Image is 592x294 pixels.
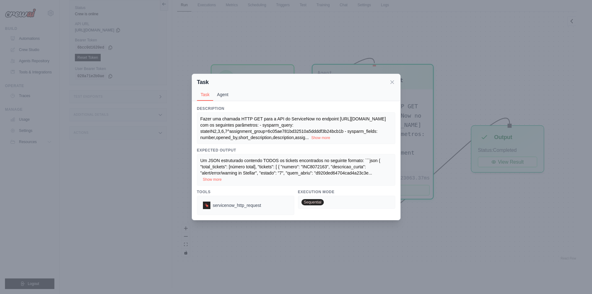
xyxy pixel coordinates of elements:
span: Sequential [301,199,324,205]
span: Um JSON estruturado contendo TODOS os tickets encontrados no seguinte formato: ```json { "total_t... [200,158,380,175]
div: ... [200,116,392,141]
h2: Task [197,78,209,86]
span: servicenow_http_request [213,202,261,208]
span: Fazer uma chamada HTTP GET para a API do ServiceNow no endpoint [URL][DOMAIN_NAME] com os seguint... [200,116,386,140]
button: Show more [311,135,330,140]
div: ... [200,157,392,182]
iframe: Chat Widget [561,264,592,294]
h3: Description [197,106,395,111]
button: Show more [203,177,222,182]
h3: Tools [197,189,294,194]
button: Agent [213,89,232,100]
h3: Expected Output [197,148,395,153]
div: Widget de chat [561,264,592,294]
h3: Execution Mode [298,189,395,194]
button: Task [197,89,213,101]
